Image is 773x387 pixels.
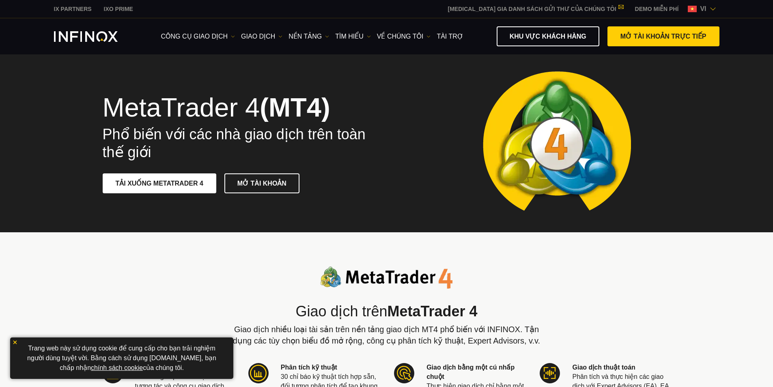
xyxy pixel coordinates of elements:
a: INFINOX MENU [629,5,685,13]
strong: (MT4) [260,93,330,122]
img: Meta Trader 4 icon [394,363,414,383]
img: yellow close icon [12,339,18,345]
strong: Giao dịch thuật toán [572,364,635,371]
img: Meta Trader 4 icon [248,363,269,383]
a: [MEDICAL_DATA] GIA DANH SÁCH GỬI THƯ CỦA CHÚNG TÔI [442,6,629,12]
img: Meta Trader 4 icon [540,363,560,383]
strong: Giao dịch bằng một cú nhấp chuột [426,364,515,380]
p: Trang web này sử dụng cookie để cung cấp cho bạn trải nghiệm người dùng tuyệt vời. Bằng cách sử d... [14,342,229,375]
a: KHU VỰC KHÁCH HÀNG [497,26,599,46]
a: công cụ giao dịch [161,32,235,41]
h1: MetaTrader 4 [103,94,375,121]
a: chính sách cookie [91,364,143,371]
a: Tìm hiểu [335,32,371,41]
strong: Phân tích kỹ thuật [281,364,337,371]
p: Giao dịch nhiều loại tài sản trên nền tảng giao dịch MT4 phổ biến với INFINOX. Tận dụng các tùy c... [224,324,549,346]
a: INFINOX [98,5,139,13]
img: Meta Trader 4 logo [320,266,453,289]
a: INFINOX [48,5,98,13]
a: VỀ CHÚNG TÔI [377,32,431,41]
img: Meta Trader 4 [476,54,637,232]
a: TẢI XUỐNG METATRADER 4 [103,173,216,193]
h2: Phổ biến với các nhà giao dịch trên toàn thế giới [103,125,375,161]
strong: MetaTrader 4 [388,303,478,320]
a: NỀN TẢNG [289,32,329,41]
a: Tài trợ [437,32,463,41]
a: GIAO DỊCH [241,32,282,41]
a: INFINOX Logo [54,31,137,42]
a: MỞ TÀI KHOẢN [224,173,299,193]
a: MỞ TÀI KHOẢN TRỰC TIẾP [607,26,719,46]
h2: Giao dịch trên [224,303,549,320]
span: vi [697,4,709,14]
